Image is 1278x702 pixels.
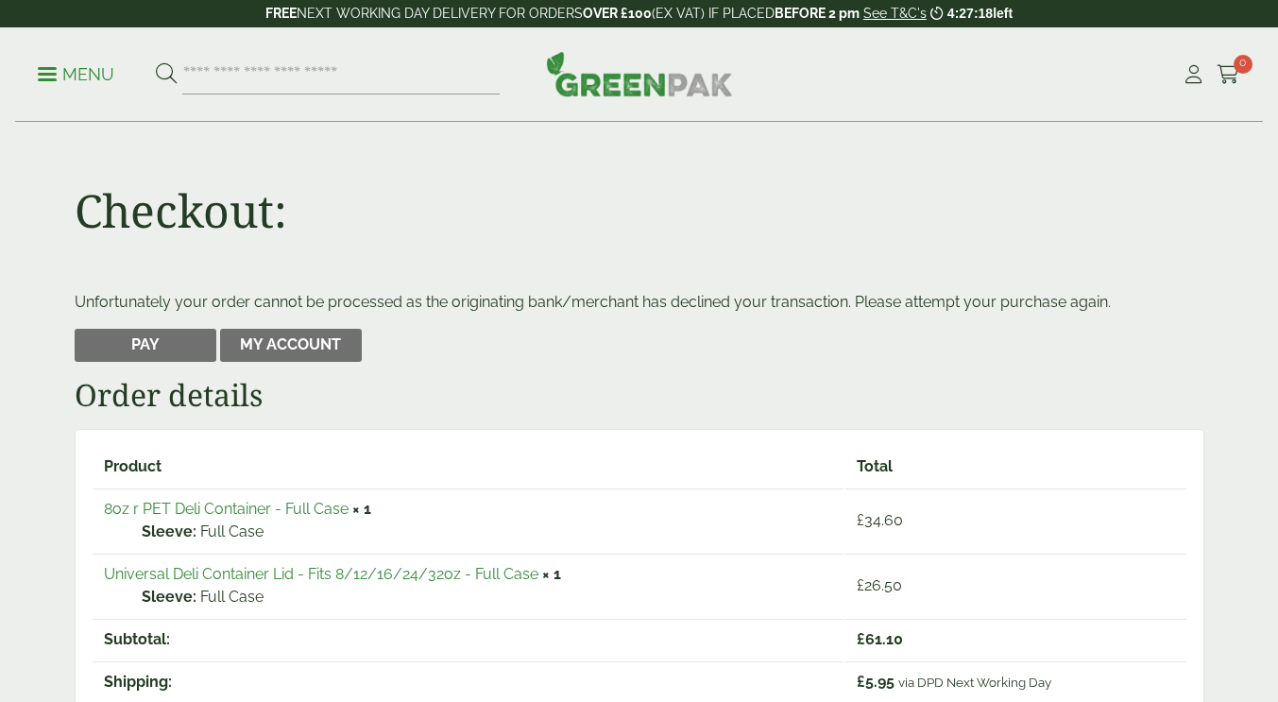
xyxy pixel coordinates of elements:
strong: BEFORE 2 pm [775,6,860,21]
img: GreenPak Supplies [546,51,733,96]
th: Total [845,447,1185,487]
th: Subtotal: [93,619,844,659]
small: via DPD Next Working Day [898,675,1051,690]
a: Menu [38,63,114,82]
span: £ [857,511,864,529]
h2: Order details [75,377,1204,413]
a: See T&C's [863,6,927,21]
p: Full Case [142,586,833,608]
bdi: 34.60 [857,511,903,529]
a: My account [220,329,362,363]
span: £ [857,673,865,691]
strong: Sleeve: [142,521,196,543]
span: 61.10 [857,630,903,648]
strong: × 1 [542,565,561,583]
th: Product [93,447,844,487]
span: £ [857,630,865,648]
strong: Sleeve: [142,586,196,608]
span: 5.95 [857,673,895,691]
p: Menu [38,63,114,86]
a: Pay [75,329,216,363]
strong: × 1 [352,500,371,518]
i: My Account [1182,65,1205,84]
th: Shipping: [93,661,844,702]
a: Universal Deli Container Lid - Fits 8/12/16/24/32oz - Full Case [104,565,538,583]
i: Cart [1217,65,1240,84]
span: £ [857,576,864,594]
h1: Checkout: [75,183,287,238]
span: left [993,6,1013,21]
strong: FREE [265,6,297,21]
p: Full Case [142,521,833,543]
p: Unfortunately your order cannot be processed as the originating bank/merchant has declined your t... [75,291,1204,314]
span: 4:27:18 [947,6,993,21]
bdi: 26.50 [857,576,902,594]
strong: OVER £100 [583,6,652,21]
a: 0 [1217,60,1240,89]
span: 0 [1234,55,1252,74]
a: 8oz r PET Deli Container - Full Case [104,500,349,518]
